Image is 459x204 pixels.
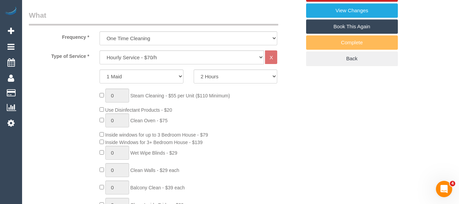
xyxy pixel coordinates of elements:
[105,132,208,138] span: Inside windows for up to 3 Bedroom House - $79
[130,150,177,156] span: Wet Wipe Blinds - $29
[436,181,452,197] iframe: Intercom live chat
[306,3,398,18] a: View Changes
[105,107,172,113] span: Use Disinfectant Products - $20
[24,31,94,41] label: Frequency *
[29,10,278,26] legend: What
[130,118,167,123] span: Clean Oven - $75
[24,50,94,60] label: Type of Service *
[130,168,179,173] span: Clean Walls - $29 each
[4,7,18,16] img: Automaid Logo
[130,185,184,190] span: Balcony Clean - $39 each
[306,19,398,34] a: Book This Again
[105,140,203,145] span: Inside Windows for 3+ Bedroom House - $139
[450,181,455,186] span: 4
[306,51,398,66] a: Back
[130,93,230,98] span: Steam Cleaning - $55 per Unit ($110 Minimum)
